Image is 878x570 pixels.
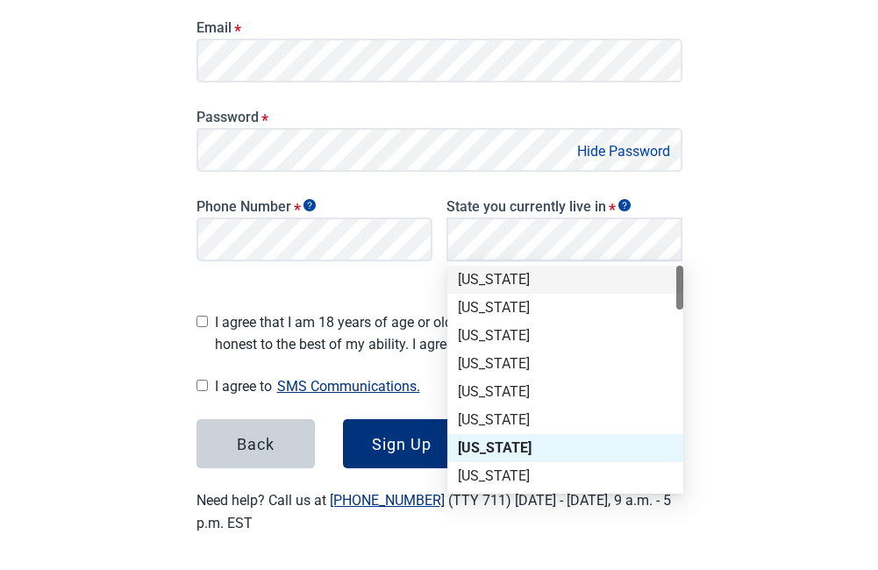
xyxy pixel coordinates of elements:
[196,419,315,468] button: Back
[618,199,631,211] span: Show tooltip
[458,382,673,402] div: [US_STATE]
[458,438,673,458] div: [US_STATE]
[343,419,461,468] button: Sign Up
[572,139,675,163] button: Hide Password
[447,462,683,490] div: Delaware
[458,270,673,289] div: [US_STATE]
[447,322,683,350] div: Arizona
[237,435,275,452] div: Back
[196,492,671,531] label: Need help? Call us at (TTY 711) [DATE] - [DATE], 9 a.m. - 5 p.m. EST
[447,378,683,406] div: California
[196,198,432,215] label: Phone Number
[458,467,673,486] div: [US_STATE]
[303,199,316,211] span: Show tooltip
[447,406,683,434] div: Colorado
[447,350,683,378] div: Arkansas
[458,410,673,430] div: [US_STATE]
[447,294,683,322] div: Alaska
[196,19,682,36] label: Email
[372,435,432,452] div: Sign Up
[458,354,673,374] div: [US_STATE]
[458,326,673,346] div: [US_STATE]
[272,374,425,398] button: Show SMS communications details
[447,434,683,462] div: Connecticut
[215,374,682,398] span: I agree to
[196,109,682,125] label: Password
[446,198,682,215] label: State you currently live in
[215,311,682,355] span: I agree that I am 18 years of age or older and all of my responses are honest to the best of my a...
[458,298,673,317] div: [US_STATE]
[447,266,683,294] div: Alabama
[330,492,445,509] a: [PHONE_NUMBER]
